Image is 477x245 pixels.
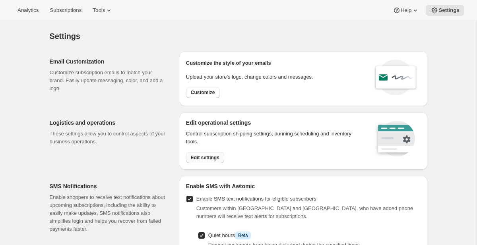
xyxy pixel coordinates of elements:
[93,7,105,14] span: Tools
[50,193,167,233] p: Enable shoppers to receive text notifications about upcoming subscriptions, including the ability...
[50,58,167,66] h2: Email Customization
[50,69,167,93] p: Customize subscription emails to match your brand. Easily update messaging, color, and add a logo.
[45,5,86,16] button: Subscriptions
[17,7,39,14] span: Analytics
[186,130,364,146] p: Control subscription shipping settings, dunning scheduling and inventory tools.
[438,7,460,14] span: Settings
[88,5,118,16] button: Tools
[50,130,167,146] p: These settings allow you to control aspects of your business operations.
[208,232,251,238] span: Quiet hours
[426,5,464,16] button: Settings
[196,196,316,202] span: Enable SMS text notifications for eligible subscribers
[50,119,167,127] h2: Logistics and operations
[13,5,43,16] button: Analytics
[50,32,80,41] span: Settings
[196,205,413,219] span: Customers within [GEOGRAPHIC_DATA] and [GEOGRAPHIC_DATA], who have added phone numbers will recei...
[50,182,167,190] h2: SMS Notifications
[186,87,220,98] button: Customize
[186,119,364,127] h2: Edit operational settings
[186,182,421,190] h2: Enable SMS with Awtomic
[238,232,248,239] span: Beta
[191,89,215,96] span: Customize
[186,152,224,163] button: Edit settings
[50,7,81,14] span: Subscriptions
[186,73,313,81] p: Upload your store’s logo, change colors and messages.
[388,5,424,16] button: Help
[186,59,271,67] p: Customize the style of your emails
[401,7,411,14] span: Help
[191,154,219,161] span: Edit settings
